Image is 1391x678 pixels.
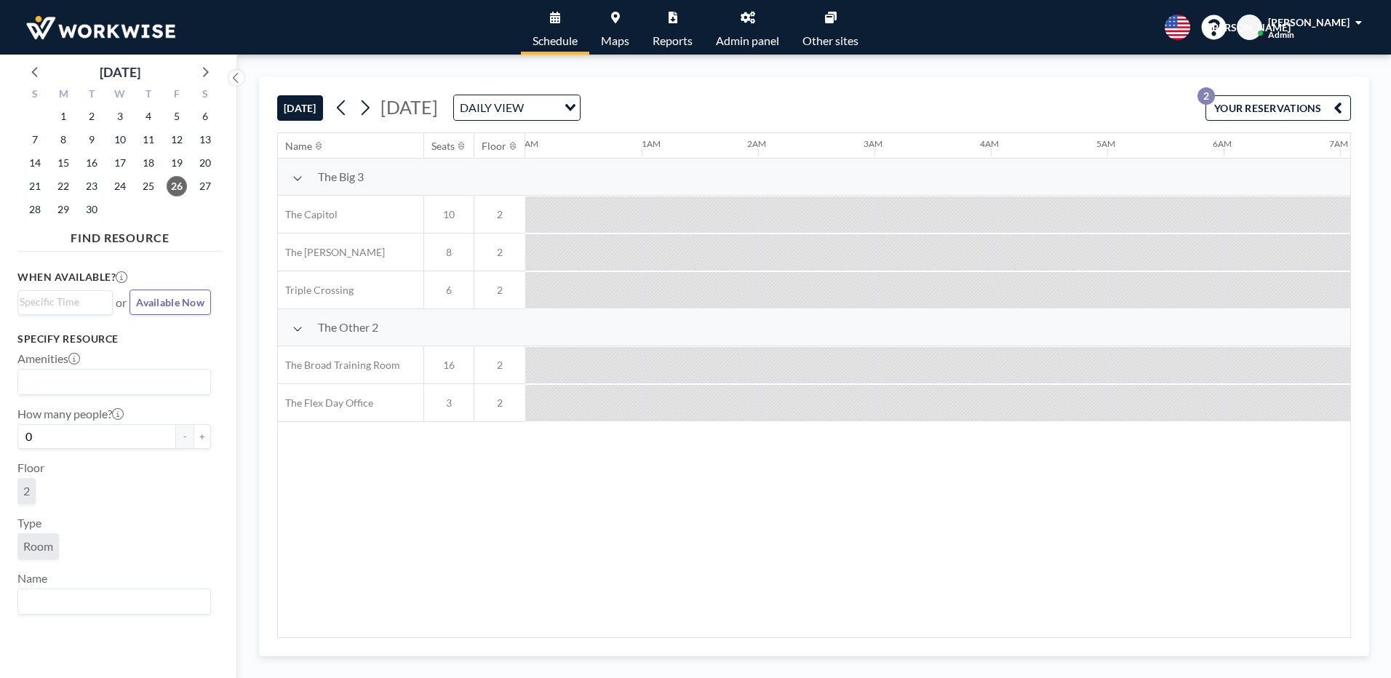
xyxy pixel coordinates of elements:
button: YOUR RESERVATIONS2 [1205,95,1351,121]
span: Monday, September 29, 2025 [53,199,73,220]
span: Wednesday, September 17, 2025 [110,153,130,173]
span: 16 [424,359,474,372]
div: Search for option [454,95,580,120]
div: Seats [431,140,455,153]
h3: Specify resource [17,332,211,346]
input: Search for option [528,98,556,117]
span: Sunday, September 21, 2025 [25,176,45,196]
div: M [49,86,78,105]
span: Tuesday, September 30, 2025 [81,199,102,220]
span: Sunday, September 28, 2025 [25,199,45,220]
span: 2 [474,359,525,372]
span: 2 [474,246,525,259]
span: 6 [424,284,474,297]
div: 7AM [1329,138,1348,149]
label: Floor [17,460,44,475]
span: [PERSON_NAME] [1209,21,1291,34]
span: Tuesday, September 16, 2025 [81,153,102,173]
span: The Flex Day Office [278,396,373,410]
div: 4AM [980,138,999,149]
div: 2AM [747,138,766,149]
label: Name [17,571,47,586]
span: Sunday, September 14, 2025 [25,153,45,173]
button: + [194,424,211,449]
span: The Big 3 [318,169,364,184]
div: 12AM [514,138,538,149]
span: Saturday, September 20, 2025 [195,153,215,173]
span: or [116,295,127,310]
div: Search for option [18,291,112,313]
span: The Other 2 [318,320,378,335]
span: [DATE] [380,96,438,118]
span: Saturday, September 27, 2025 [195,176,215,196]
div: T [134,86,162,105]
span: 2 [474,396,525,410]
span: The Broad Training Room [278,359,400,372]
button: Available Now [129,290,211,315]
span: 8 [424,246,474,259]
span: Wednesday, September 3, 2025 [110,106,130,127]
span: 3 [424,396,474,410]
div: Search for option [18,589,210,614]
img: organization-logo [23,13,178,42]
div: 6AM [1213,138,1232,149]
div: [DATE] [100,62,140,82]
h4: FIND RESOURCE [17,225,223,245]
div: S [21,86,49,105]
div: Name [285,140,312,153]
button: [DATE] [277,95,323,121]
div: Search for option [18,370,210,394]
span: Room [23,539,53,554]
label: Type [17,516,41,530]
div: 3AM [864,138,882,149]
button: - [176,424,194,449]
span: Monday, September 1, 2025 [53,106,73,127]
div: W [106,86,135,105]
span: Admin [1268,29,1294,40]
span: Monday, September 8, 2025 [53,129,73,150]
span: Monday, September 15, 2025 [53,153,73,173]
span: Available Now [136,296,204,308]
p: 2 [1197,87,1215,105]
label: How many people? [17,407,124,421]
span: Admin panel [716,35,779,47]
span: [PERSON_NAME] [1268,16,1350,28]
span: Triple Crossing [278,284,354,297]
input: Search for option [20,294,104,310]
span: Maps [601,35,629,47]
span: Monday, September 22, 2025 [53,176,73,196]
span: Wednesday, September 24, 2025 [110,176,130,196]
div: 1AM [642,138,661,149]
input: Search for option [20,372,202,391]
span: Friday, September 12, 2025 [167,129,187,150]
span: 10 [424,208,474,221]
span: Saturday, September 13, 2025 [195,129,215,150]
span: The [PERSON_NAME] [278,246,385,259]
span: DAILY VIEW [457,98,527,117]
span: Tuesday, September 23, 2025 [81,176,102,196]
span: Tuesday, September 9, 2025 [81,129,102,150]
div: Floor [482,140,506,153]
span: Schedule [533,35,578,47]
span: 2 [474,208,525,221]
div: S [191,86,219,105]
span: Thursday, September 11, 2025 [138,129,159,150]
span: Thursday, September 4, 2025 [138,106,159,127]
span: Tuesday, September 2, 2025 [81,106,102,127]
span: 2 [474,284,525,297]
span: Reports [653,35,693,47]
label: Amenities [17,351,80,366]
span: The Capitol [278,208,338,221]
div: 5AM [1096,138,1115,149]
span: Friday, September 5, 2025 [167,106,187,127]
span: Saturday, September 6, 2025 [195,106,215,127]
span: Sunday, September 7, 2025 [25,129,45,150]
span: Thursday, September 25, 2025 [138,176,159,196]
input: Search for option [20,592,202,611]
span: Friday, September 19, 2025 [167,153,187,173]
div: F [162,86,191,105]
span: Thursday, September 18, 2025 [138,153,159,173]
span: Friday, September 26, 2025 [167,176,187,196]
div: T [78,86,106,105]
span: Other sites [802,35,858,47]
